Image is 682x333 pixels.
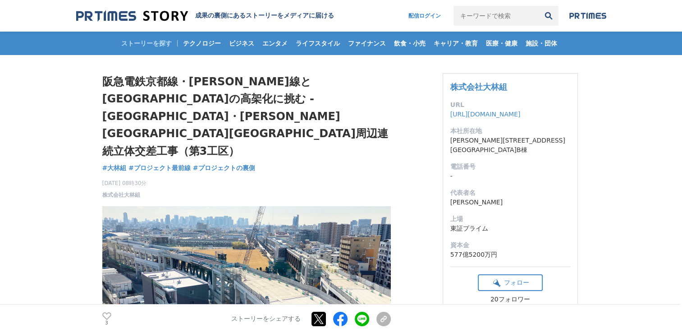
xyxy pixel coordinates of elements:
span: ファイナンス [344,39,389,47]
a: テクノロジー [179,32,224,55]
a: 医療・健康 [482,32,521,55]
dd: 東証プライム [450,224,570,233]
img: 成果の裏側にあるストーリーをメディアに届ける [76,10,188,22]
dt: URL [450,100,570,110]
p: 3 [102,321,111,325]
dd: [PERSON_NAME] [450,198,570,207]
dd: - [450,171,570,181]
a: エンタメ [259,32,291,55]
dt: 代表者名 [450,188,570,198]
span: [DATE] 08時30分 [102,179,147,187]
a: 株式会社大林組 [450,82,507,92]
span: #大林組 [102,164,127,172]
div: 20フォロワー [478,296,543,304]
span: エンタメ [259,39,291,47]
span: テクノロジー [179,39,224,47]
dt: 電話番号 [450,162,570,171]
input: キーワードで検索 [453,6,539,26]
span: ビジネス [225,39,258,47]
span: 医療・健康 [482,39,521,47]
span: 飲食・小売 [390,39,429,47]
span: #プロジェクトの裏側 [193,164,255,172]
h2: 成果の裏側にあるストーリーをメディアに届ける [195,12,334,20]
span: キャリア・教育 [430,39,481,47]
a: 成果の裏側にあるストーリーをメディアに届ける 成果の裏側にあるストーリーをメディアに届ける [76,10,334,22]
a: #プロジェクトの裏側 [193,163,255,173]
a: [URL][DOMAIN_NAME] [450,111,521,118]
dd: 577億5200万円 [450,250,570,259]
button: 検索 [539,6,558,26]
h1: 阪急電鉄京都線・[PERSON_NAME]線と[GEOGRAPHIC_DATA]の高架化に挑む - [GEOGRAPHIC_DATA]・[PERSON_NAME][GEOGRAPHIC_DATA... [102,73,391,160]
a: ライフスタイル [292,32,343,55]
button: フォロー [478,274,543,291]
a: 飲食・小売 [390,32,429,55]
a: #大林組 [102,163,127,173]
a: ファイナンス [344,32,389,55]
dt: 上場 [450,214,570,224]
a: 施設・団体 [522,32,561,55]
a: 配信ログイン [399,6,450,26]
a: キャリア・教育 [430,32,481,55]
p: ストーリーをシェアする [231,315,301,323]
span: #プロジェクト最前線 [128,164,191,172]
dd: [PERSON_NAME][STREET_ADDRESS] [GEOGRAPHIC_DATA]B棟 [450,136,570,155]
a: ビジネス [225,32,258,55]
span: ライフスタイル [292,39,343,47]
img: prtimes [569,12,606,19]
a: 株式会社大林組 [102,191,140,199]
span: 施設・団体 [522,39,561,47]
a: #プロジェクト最前線 [128,163,191,173]
dt: 資本金 [450,240,570,250]
dt: 本社所在地 [450,126,570,136]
